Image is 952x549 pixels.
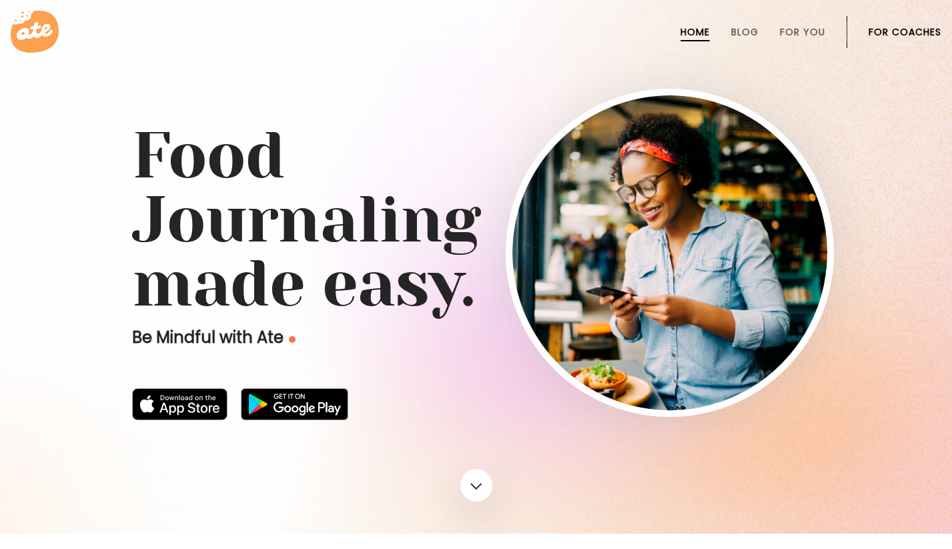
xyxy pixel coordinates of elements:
img: home-hero-img-rounded.png [512,95,827,410]
a: For You [780,27,825,37]
a: Blog [731,27,759,37]
p: Be Mindful with Ate [132,327,506,348]
a: For Coaches [869,27,941,37]
img: badge-download-apple.svg [132,388,228,420]
img: badge-download-google.png [241,388,348,420]
h1: Food Journaling made easy. [132,124,821,316]
a: Home [680,27,710,37]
